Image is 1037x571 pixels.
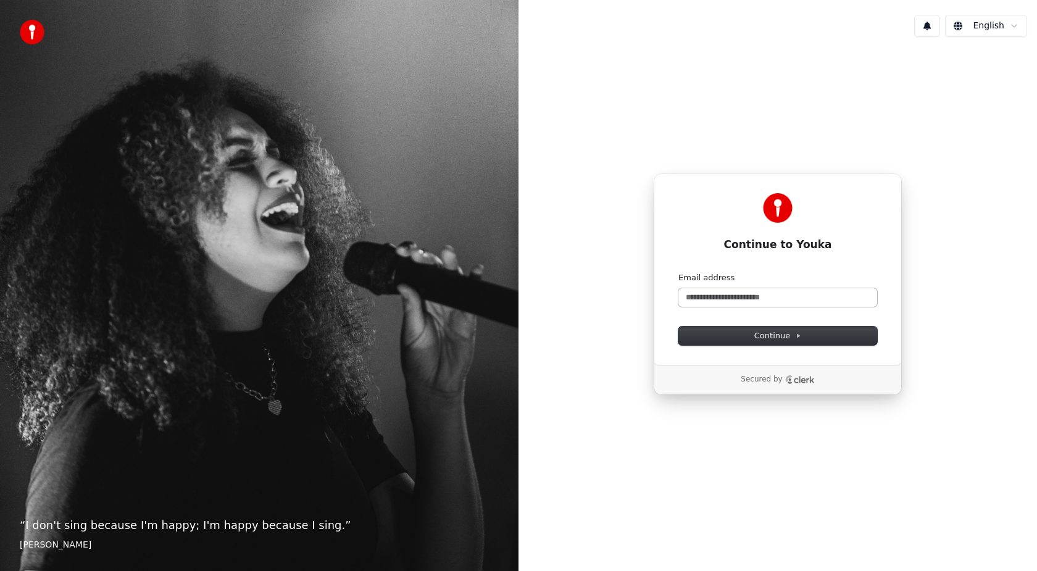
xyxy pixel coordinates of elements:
[678,327,877,345] button: Continue
[678,238,877,252] h1: Continue to Youka
[20,539,499,551] footer: [PERSON_NAME]
[20,20,44,44] img: youka
[20,517,499,534] p: “ I don't sing because I'm happy; I'm happy because I sing. ”
[741,375,782,385] p: Secured by
[754,330,801,341] span: Continue
[785,375,815,384] a: Clerk logo
[678,272,735,283] label: Email address
[763,193,793,223] img: Youka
